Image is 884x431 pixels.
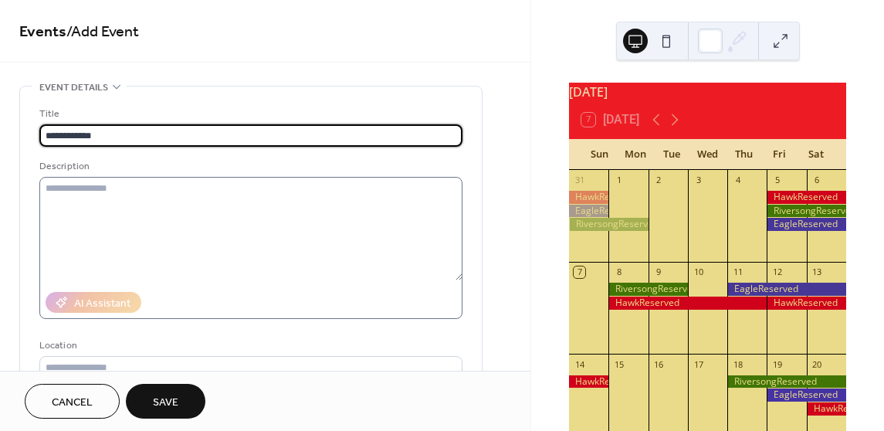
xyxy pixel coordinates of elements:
[653,139,689,170] div: Tue
[574,175,585,186] div: 31
[39,338,459,354] div: Location
[569,218,649,231] div: RiversongReserved
[613,175,625,186] div: 1
[811,266,823,278] div: 13
[727,283,846,296] div: EagleReserved
[732,358,743,370] div: 18
[126,384,205,419] button: Save
[613,266,625,278] div: 8
[807,402,846,416] div: HawkReserved
[66,17,139,47] span: / Add Event
[39,80,108,96] span: Event details
[726,139,762,170] div: Thu
[608,297,767,310] div: HawkReserved
[39,106,459,122] div: Title
[608,283,688,296] div: RiversongReserved
[569,375,608,389] div: HawkReserved
[693,358,704,370] div: 17
[574,358,585,370] div: 14
[653,175,665,186] div: 2
[811,358,823,370] div: 20
[613,358,625,370] div: 15
[153,395,178,411] span: Save
[767,205,846,218] div: RiversongReserved
[653,358,665,370] div: 16
[771,175,783,186] div: 5
[798,139,834,170] div: Sat
[574,266,585,278] div: 7
[811,175,823,186] div: 6
[689,139,726,170] div: Wed
[771,266,783,278] div: 12
[771,358,783,370] div: 19
[693,266,704,278] div: 10
[569,83,846,101] div: [DATE]
[767,297,846,310] div: HawkReserved
[569,205,608,218] div: EagleReserved
[52,395,93,411] span: Cancel
[25,384,120,419] button: Cancel
[19,17,66,47] a: Events
[693,175,704,186] div: 3
[727,375,846,389] div: RiversongReserved
[732,175,743,186] div: 4
[618,139,654,170] div: Mon
[767,218,846,231] div: EagleReserved
[767,191,846,204] div: HawkReserved
[762,139,798,170] div: Fri
[569,191,608,204] div: HawkReserved
[732,266,743,278] div: 11
[653,266,665,278] div: 9
[767,389,846,402] div: EagleReserved
[39,158,459,175] div: Description
[581,139,618,170] div: Sun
